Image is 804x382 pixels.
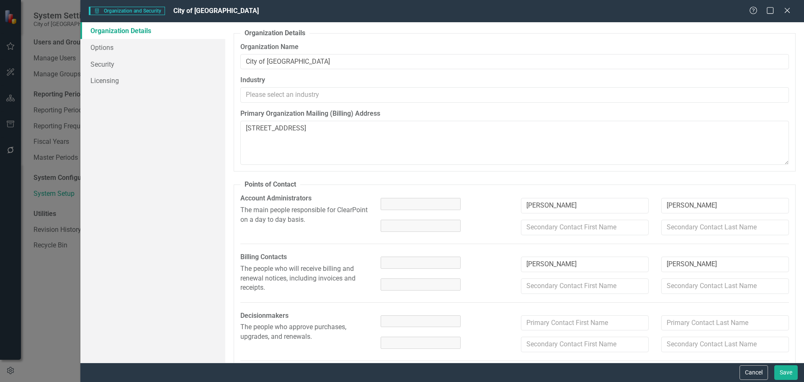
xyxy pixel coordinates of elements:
[240,311,368,321] label: Decisionmakers
[240,109,789,119] label: Primary Organization Mailing (Billing) Address
[661,220,789,235] input: Secondary Contact Last Name
[661,198,789,213] input: Primary Contact Last Name
[661,278,789,294] input: Secondary Contact Last Name
[661,257,789,272] input: Primary Contact Last Name
[521,315,649,331] input: Primary Contact First Name
[521,220,649,235] input: Secondary Contact First Name
[80,39,225,56] a: Options
[240,29,309,38] legend: Organization Details
[521,198,649,213] input: Primary Contact First Name
[80,22,225,39] a: Organization Details
[240,121,789,165] textarea: [STREET_ADDRESS]
[240,205,368,225] p: The main people responsible for ClearPoint on a day to day basis.
[521,278,649,294] input: Secondary Contact First Name
[173,7,259,15] span: City of [GEOGRAPHIC_DATA]
[80,56,225,73] a: Security
[240,42,789,52] label: Organization Name
[80,72,225,89] a: Licensing
[661,337,789,352] input: Secondary Contact Last Name
[240,252,368,262] label: Billing Contacts
[240,87,789,103] input: Please select an industry
[521,337,649,352] input: Secondary Contact First Name
[521,257,649,272] input: Primary Contact First Name
[740,365,768,380] button: Cancel
[240,264,368,293] p: The people who will receive billing and renewal notices, including invoices and receipts.
[240,54,789,70] input: Organization Name
[89,7,165,15] span: Organization and Security
[240,180,300,190] legend: Points of Contact
[240,75,789,85] label: Industry
[240,322,368,342] p: The people who approve purchases, upgrades, and renewals.
[774,365,798,380] button: Save
[661,315,789,331] input: Primary Contact Last Name
[240,194,368,203] label: Account Administrators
